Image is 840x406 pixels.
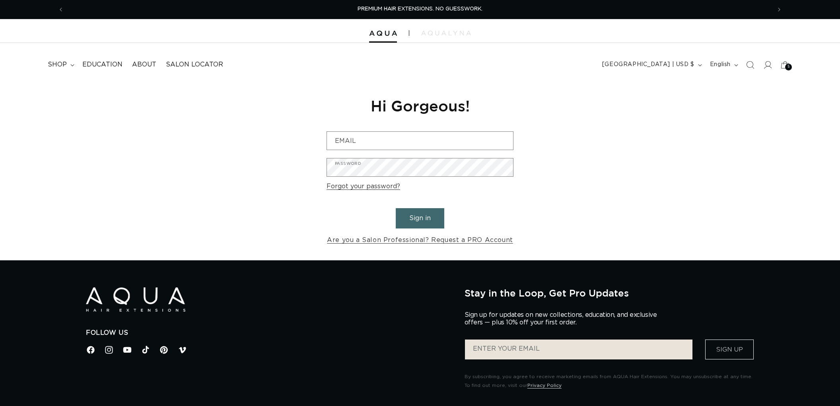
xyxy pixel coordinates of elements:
[741,56,759,74] summary: Search
[82,61,122,69] span: Education
[465,373,754,390] p: By subscribing, you agree to receive marketing emails from AQUA Hair Extensions. You may unsubscr...
[327,132,513,150] input: Email
[166,61,223,69] span: Salon Locator
[705,57,741,72] button: English
[602,61,694,69] span: [GEOGRAPHIC_DATA] | USD $
[770,2,788,17] button: Next announcement
[597,57,705,72] button: [GEOGRAPHIC_DATA] | USD $
[127,56,161,74] a: About
[52,2,70,17] button: Previous announcement
[78,56,127,74] a: Education
[705,340,754,359] button: Sign Up
[465,340,692,359] input: ENTER YOUR EMAIL
[43,56,78,74] summary: shop
[465,311,663,326] p: Sign up for updates on new collections, education, and exclusive offers — plus 10% off your first...
[161,56,228,74] a: Salon Locator
[327,96,513,115] h1: Hi Gorgeous!
[86,329,453,337] h2: Follow Us
[48,61,67,69] span: shop
[327,181,400,192] a: Forgot your password?
[86,287,185,312] img: Aqua Hair Extensions
[369,31,397,36] img: Aqua Hair Extensions
[421,31,471,35] img: aqualyna.com
[396,208,444,228] button: Sign in
[787,64,790,70] span: 5
[527,383,562,388] a: Privacy Policy
[710,61,731,69] span: English
[132,61,156,69] span: About
[358,6,482,12] span: PREMIUM HAIR EXTENSIONS. NO GUESSWORK.
[327,234,513,246] a: Are you a Salon Professional? Request a PRO Account
[465,287,754,299] h2: Stay in the Loop, Get Pro Updates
